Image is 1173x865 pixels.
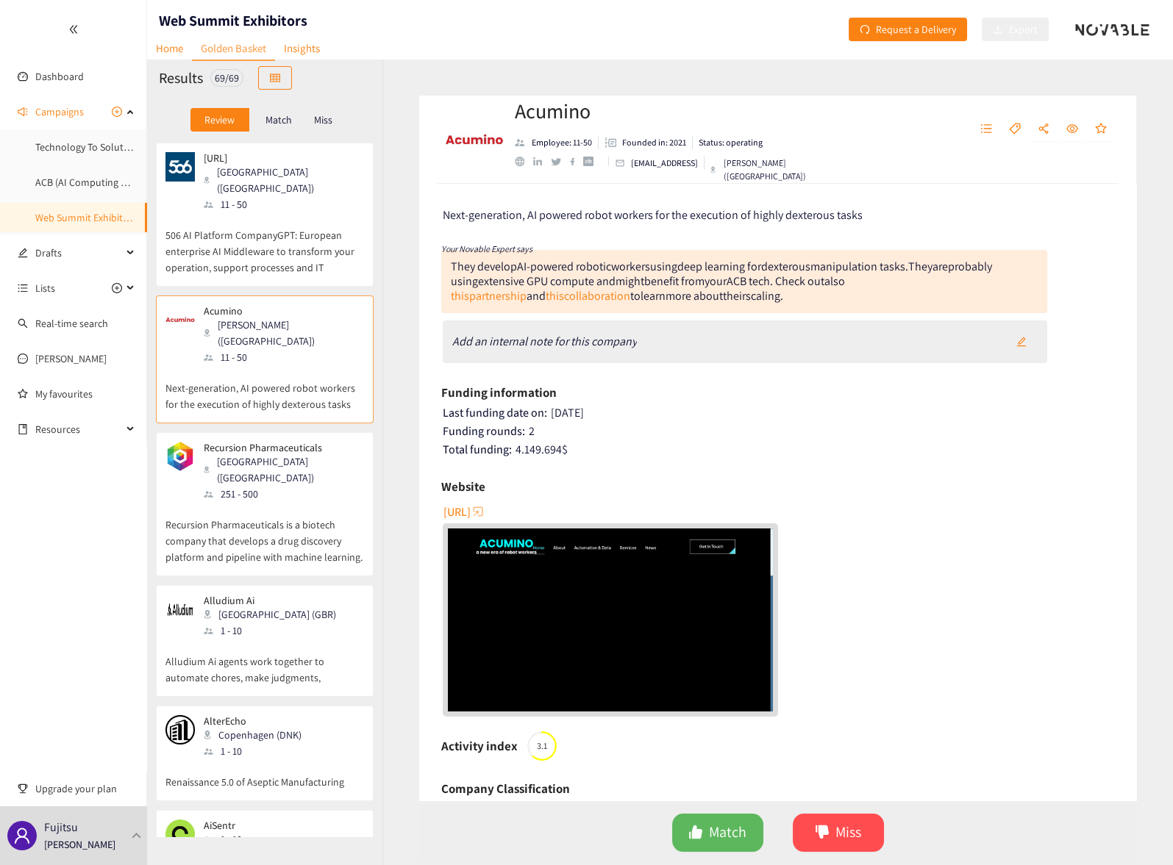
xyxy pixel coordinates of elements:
[68,24,79,35] span: double-left
[824,273,845,289] div: also
[599,136,693,149] li: Founded in year
[443,424,1115,439] div: 2
[443,406,1115,420] div: [DATE]
[35,273,55,303] span: Lists
[35,352,107,365] a: [PERSON_NAME]
[546,288,564,304] a: this
[710,157,832,183] div: [PERSON_NAME] ([GEOGRAPHIC_DATA])
[1005,330,1038,353] button: edit
[192,37,275,61] a: Golden Basket
[477,259,517,274] div: develop
[204,196,363,212] div: 11 - 50
[204,453,363,486] div: [GEOGRAPHIC_DATA] ([GEOGRAPHIC_DATA])
[35,211,137,224] a: Web Summit Exhibitors
[448,528,774,711] a: website
[35,238,122,268] span: Drafts
[204,743,310,759] div: 1 - 10
[532,136,592,149] p: Employee: 11-50
[980,123,992,136] span: unordered-list
[517,259,530,274] div: AI-
[551,158,569,165] a: twitter
[443,423,525,439] span: Funding rounds:
[443,207,863,223] span: Next-generation, AI powered robot workers for the execution of highly dexterous tasks
[515,136,599,149] li: Employees
[876,21,956,37] span: Request a Delivery
[973,118,999,141] button: unordered-list
[650,259,677,274] div: using
[265,114,292,126] p: Match
[1038,123,1049,136] span: share-alt
[761,259,810,274] div: dexterous
[860,24,870,36] span: redo
[1066,123,1078,136] span: eye
[165,442,195,471] img: Snapshot of the company's website
[443,503,471,521] span: [URL]
[204,595,336,606] p: Alludium Ai
[982,18,1049,41] button: downloadExport
[793,814,884,852] button: dislikeMiss
[443,442,1115,457] div: 4.149.694 $
[727,273,824,289] div: ACB tech. Check out
[815,825,830,841] span: dislike
[204,442,354,453] p: Recursion Pharmaceuticals
[693,136,763,149] li: Status
[478,273,616,289] div: extensive GPU compute and
[18,107,28,117] span: sound
[641,288,666,304] div: learn
[204,305,354,317] p: Acumino
[165,819,195,849] img: Snapshot of the company's website
[210,69,243,87] div: 69 / 69
[666,288,723,304] div: more about
[441,735,518,757] h6: Activity index
[933,259,948,274] div: are
[699,136,763,149] p: Status: operating
[18,283,28,293] span: unordered-list
[1099,794,1173,865] iframe: Chat Widget
[204,727,310,743] div: Copenhagen (DNK)
[469,288,546,304] div: and
[270,73,280,85] span: table
[564,288,630,304] a: collaboration
[527,742,557,750] span: 3.1
[165,152,195,182] img: Snapshot of the company's website
[35,414,122,444] span: Resources
[1088,118,1114,141] button: star
[908,259,933,274] div: They
[204,152,354,164] p: [URL]
[441,778,570,800] h6: Company Classification
[35,774,135,803] span: Upgrade your plan
[723,288,746,304] div: their
[204,819,263,831] p: AiSentr
[44,836,115,853] p: [PERSON_NAME]
[1095,123,1107,136] span: star
[314,114,332,126] p: Miss
[112,107,122,117] span: plus-circle
[445,110,504,169] img: Company Logo
[204,114,235,126] p: Review
[258,66,292,90] button: table
[443,442,512,457] span: Total funding:
[165,305,195,334] img: Snapshot of the company's website
[451,259,475,274] div: They
[204,349,363,365] div: 11 - 50
[515,157,533,166] a: website
[44,818,78,836] p: Fujitsu
[165,759,364,790] p: Renaissance 5.0 of Aseptic Manufacturing
[1059,118,1085,141] button: eye
[583,157,602,166] a: crunchbase
[35,317,108,330] a: Real-time search
[165,502,364,565] p: Recursion Pharmaceuticals is a biotech company that develops a drug discovery platform and pipeli...
[275,37,329,60] a: Insights
[165,365,364,412] p: Next-generation, AI powered robot workers for the execution of highly dexterous tasks
[443,500,485,523] button: [URL]
[204,486,363,502] div: 251 - 500
[441,475,485,498] h6: Website
[204,831,271,847] div: 1 - 10
[204,317,363,349] div: [PERSON_NAME] ([GEOGRAPHIC_DATA])
[18,783,28,794] span: trophy
[672,814,763,852] button: likeMatch
[515,96,832,126] h2: Acumino
[448,528,774,711] img: Snapshot of the Company's website
[165,212,364,276] p: 506 AI Platform CompanyGPT: European enterprise AI Middleware to transform your operation, suppor...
